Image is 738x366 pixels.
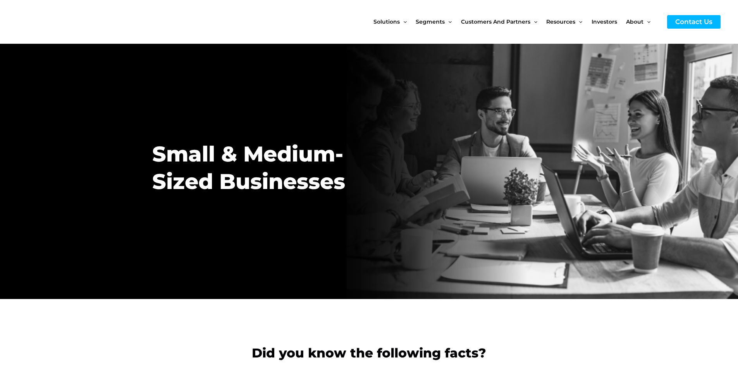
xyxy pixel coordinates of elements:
[152,345,586,361] h2: Did you know the following facts?
[461,5,530,38] span: Customers and Partners
[546,5,575,38] span: Resources
[373,5,659,38] nav: Site Navigation: New Main Menu
[626,5,643,38] span: About
[575,5,582,38] span: Menu Toggle
[416,5,445,38] span: Segments
[445,5,452,38] span: Menu Toggle
[373,5,400,38] span: Solutions
[592,5,626,38] a: Investors
[530,5,537,38] span: Menu Toggle
[400,5,407,38] span: Menu Toggle
[592,5,617,38] span: Investors
[152,140,365,196] h2: Small & Medium-Sized Businesses
[667,15,721,29] a: Contact Us
[643,5,650,38] span: Menu Toggle
[14,6,107,38] img: CyberCatch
